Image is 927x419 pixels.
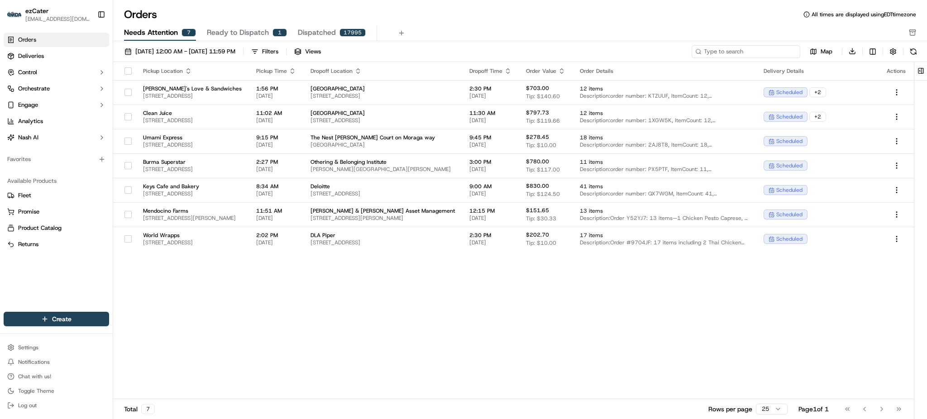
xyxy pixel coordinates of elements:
span: 2:02 PM [256,232,296,239]
span: Ready to Dispatch [207,27,269,38]
div: 7 [182,29,196,37]
div: Available Products [4,174,109,188]
span: $797.73 [526,109,549,116]
div: We're available if you need us! [31,95,115,103]
span: [PERSON_NAME][GEOGRAPHIC_DATA][PERSON_NAME] [311,166,455,173]
div: 📗 [9,132,16,139]
div: Filters [262,48,278,56]
span: scheduled [776,186,803,194]
span: Needs Attention [124,27,178,38]
img: ezCater [7,12,22,18]
span: [DATE] [256,239,296,246]
span: Views [305,48,321,56]
button: Fleet [4,188,109,203]
span: Othering & Belonging Institute [311,158,455,166]
span: Nash AI [18,133,38,142]
span: Settings [18,344,38,351]
div: 7 [141,404,155,414]
span: Tip: $119.66 [526,117,560,124]
span: $202.70 [526,231,549,238]
span: Tip: $10.00 [526,239,556,247]
span: Deliveries [18,52,44,60]
span: 2:30 PM [469,232,511,239]
button: Map [804,46,838,57]
span: 12 items [580,85,749,92]
span: [DATE] [469,214,511,222]
p: Welcome 👋 [9,36,165,51]
button: Filters [247,45,282,58]
span: [DATE] [256,92,296,100]
span: 18 items [580,134,749,141]
div: Dropoff Location [311,67,455,75]
a: Analytics [4,114,109,129]
span: $780.00 [526,158,549,165]
span: $151.65 [526,207,549,214]
div: Favorites [4,152,109,167]
span: 11 items [580,158,749,166]
span: Create [52,314,72,324]
span: [DATE] [469,141,511,148]
span: 12:15 PM [469,207,511,214]
button: ezCater [25,6,48,15]
span: [DATE] [469,239,511,246]
span: Umami Express [143,134,242,141]
input: Got a question? Start typing here... [24,58,163,68]
button: Start new chat [154,89,165,100]
span: Knowledge Base [18,131,69,140]
a: Returns [7,240,105,248]
span: [STREET_ADDRESS] [311,92,455,100]
img: 1736555255976-a54dd68f-1ca7-489b-9aae-adbdc363a1c4 [9,86,25,103]
span: [PERSON_NAME]'s Love & Sandwiches [143,85,242,92]
span: [STREET_ADDRESS] [143,166,242,173]
span: [STREET_ADDRESS] [143,190,242,197]
p: Rows per page [708,405,752,414]
a: Product Catalog [7,224,105,232]
span: scheduled [776,162,803,169]
span: Chat with us! [18,373,51,380]
span: [DATE] [256,214,296,222]
span: Toggle Theme [18,387,54,395]
span: 11:30 AM [469,110,511,117]
div: Pickup Time [256,67,296,75]
a: Deliveries [4,49,109,63]
span: Engage [18,101,38,109]
span: [STREET_ADDRESS] [311,190,455,197]
span: Pylon [90,153,110,160]
span: World Wrapps [143,232,242,239]
span: DLA Piper [311,232,455,239]
span: scheduled [776,138,803,145]
a: Powered byPylon [64,153,110,160]
div: 17995 [339,29,366,37]
button: [EMAIL_ADDRESS][DOMAIN_NAME] [25,15,90,23]
span: Mendocino Farms [143,207,242,214]
button: Notifications [4,356,109,368]
div: + 2 [809,112,826,122]
div: Page 1 of 1 [798,405,829,414]
span: 1:56 PM [256,85,296,92]
button: Returns [4,237,109,252]
span: [DATE] [256,190,296,197]
span: Description: order number: QX7WGM, ItemCount: 41, itemDescriptions: 1 Fresh Fruit Tray, 40 Tradit... [580,190,749,197]
span: [STREET_ADDRESS][PERSON_NAME] [311,214,455,222]
span: [STREET_ADDRESS] [143,117,242,124]
span: Burma Superstar [143,158,242,166]
span: 41 items [580,183,749,190]
span: Product Catalog [18,224,62,232]
span: 2:27 PM [256,158,296,166]
span: Dispatched [298,27,336,38]
div: Dropoff Time [469,67,511,75]
span: 9:45 PM [469,134,511,141]
button: Orchestrate [4,81,109,96]
span: scheduled [776,211,803,218]
span: $830.00 [526,182,549,190]
img: Nash [9,9,27,27]
span: The Nest [PERSON_NAME] Court on Moraga way [311,134,455,141]
button: Chat with us! [4,370,109,383]
a: 💻API Documentation [73,128,149,144]
a: Fleet [7,191,105,200]
span: 9:00 AM [469,183,511,190]
span: [DATE] [256,166,296,173]
button: Engage [4,98,109,112]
